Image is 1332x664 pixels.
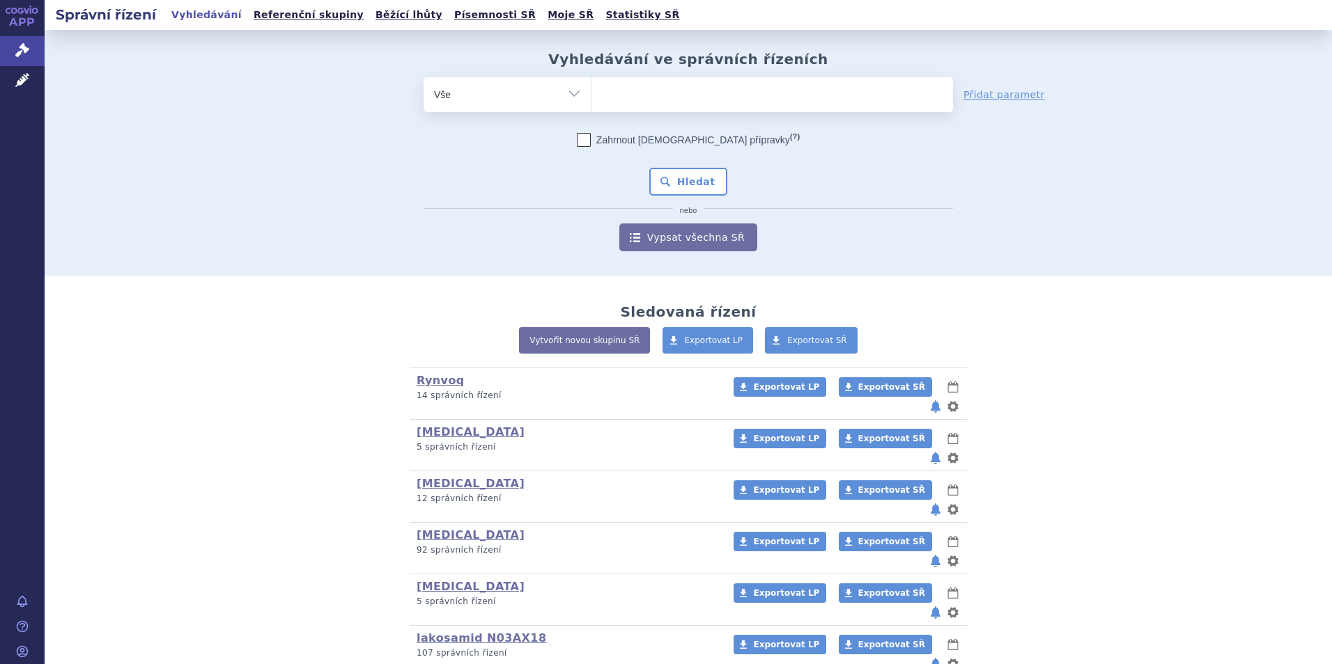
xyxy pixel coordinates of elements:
[963,88,1045,102] a: Přidat parametr
[548,51,828,68] h2: Vyhledávání ve správních řízeních
[858,588,925,598] span: Exportovat SŘ
[946,533,960,550] button: lhůty
[929,604,943,621] button: notifikace
[673,207,704,215] i: nebo
[167,6,246,24] a: Vyhledávání
[417,425,525,438] a: [MEDICAL_DATA]
[734,532,826,551] a: Exportovat LP
[839,480,932,500] a: Exportovat SŘ
[753,537,819,546] span: Exportovat LP
[839,583,932,603] a: Exportovat SŘ
[753,640,819,649] span: Exportovat LP
[417,390,715,402] p: 14 správních řízení
[601,6,683,24] a: Statistiky SŘ
[858,537,925,546] span: Exportovat SŘ
[858,485,925,495] span: Exportovat SŘ
[417,580,525,593] a: [MEDICAL_DATA]
[45,5,167,24] h2: Správní řízení
[577,133,800,147] label: Zahrnout [DEMOGRAPHIC_DATA] přípravky
[753,485,819,495] span: Exportovat LP
[946,482,960,498] button: lhůty
[417,441,715,453] p: 5 správních řízení
[858,640,925,649] span: Exportovat SŘ
[839,429,932,448] a: Exportovat SŘ
[839,532,932,551] a: Exportovat SŘ
[734,377,826,397] a: Exportovat LP
[787,335,847,345] span: Exportovat SŘ
[417,596,715,608] p: 5 správních řízení
[946,379,960,395] button: lhůty
[417,477,525,490] a: [MEDICAL_DATA]
[620,303,756,320] h2: Sledovaná řízení
[685,335,743,345] span: Exportovat LP
[753,382,819,392] span: Exportovat LP
[734,429,826,448] a: Exportovat LP
[929,501,943,518] button: notifikace
[417,647,715,659] p: 107 správních řízení
[450,6,540,24] a: Písemnosti SŘ
[649,168,728,196] button: Hledat
[753,434,819,443] span: Exportovat LP
[619,223,757,251] a: Vypsat všechna SŘ
[753,588,819,598] span: Exportovat LP
[929,398,943,415] button: notifikace
[417,528,525,542] a: [MEDICAL_DATA]
[946,604,960,621] button: nastavení
[417,631,546,645] a: lakosamid N03AX18
[946,636,960,653] button: lhůty
[519,327,650,354] a: Vytvořit novou skupinu SŘ
[946,553,960,569] button: nastavení
[929,450,943,466] button: notifikace
[765,327,858,354] a: Exportovat SŘ
[858,434,925,443] span: Exportovat SŘ
[946,585,960,601] button: lhůty
[417,544,715,556] p: 92 správních řízení
[839,635,932,654] a: Exportovat SŘ
[946,430,960,447] button: lhůty
[249,6,368,24] a: Referenční skupiny
[790,132,800,141] abbr: (?)
[371,6,447,24] a: Běžící lhůty
[417,374,465,387] a: Rynvoq
[543,6,598,24] a: Moje SŘ
[734,635,826,654] a: Exportovat LP
[946,450,960,466] button: nastavení
[734,583,826,603] a: Exportovat LP
[417,493,715,505] p: 12 správních řízení
[663,327,754,354] a: Exportovat LP
[946,398,960,415] button: nastavení
[929,553,943,569] button: notifikace
[839,377,932,397] a: Exportovat SŘ
[858,382,925,392] span: Exportovat SŘ
[734,480,826,500] a: Exportovat LP
[946,501,960,518] button: nastavení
